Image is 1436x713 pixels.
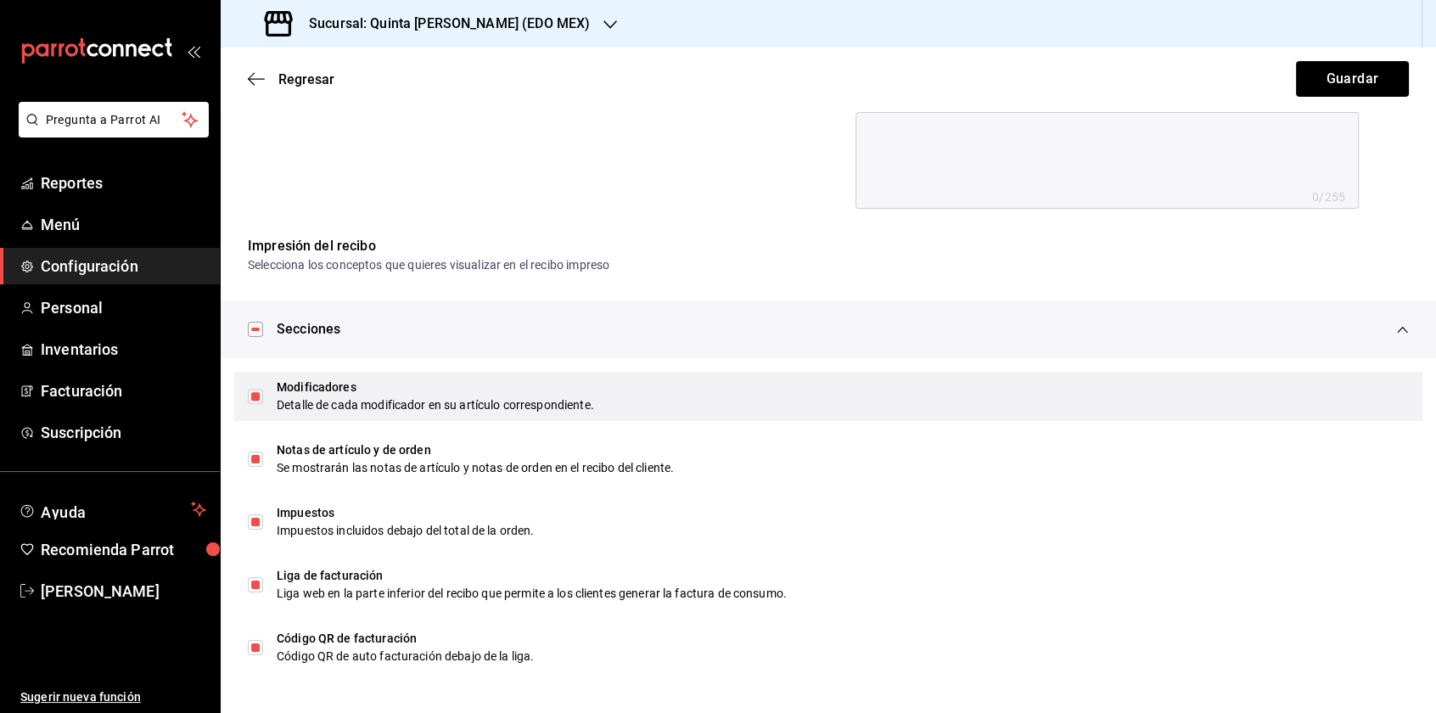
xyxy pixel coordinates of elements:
div: Liga de facturación [277,567,1409,585]
span: Suscripción [41,421,206,444]
div: Detalle de cada modificador en su artículo correspondiente. [277,396,1409,414]
p: Selecciona los conceptos que quieres visualizar en el recibo impreso [248,256,1409,273]
span: Inventarios [41,338,206,361]
button: open_drawer_menu [187,44,200,58]
span: Secciones [277,319,340,340]
div: Liga web en la parte inferior del recibo que permite a los clientes generar la factura de consumo. [277,585,1409,603]
span: Sugerir nueva función [20,688,206,706]
div: 0 /255 [1312,188,1345,205]
button: Pregunta a Parrot AI [19,102,209,138]
div: Impresión del recibo [248,236,1409,256]
h3: Sucursal: Quinta [PERSON_NAME] (EDO MEX) [295,14,590,34]
button: Regresar [248,71,334,87]
div: Código QR de facturación [277,630,1409,648]
span: Pregunta a Parrot AI [46,111,182,129]
div: Modificadores [277,379,1409,396]
span: Ayuda [41,499,184,519]
div: Notas de artículo y de orden [277,441,1409,459]
span: Personal [41,296,206,319]
span: Reportes [41,171,206,194]
span: Facturación [41,379,206,402]
a: Pregunta a Parrot AI [12,123,209,141]
span: Menú [41,213,206,236]
span: Configuración [41,255,206,278]
span: Recomienda Parrot [41,538,206,561]
div: Código QR de auto facturación debajo de la liga. [277,648,1409,665]
span: [PERSON_NAME] [41,580,206,603]
div: Impuestos incluidos debajo del total de la orden. [277,522,1409,540]
div: Impuestos [277,504,1409,522]
span: Regresar [278,71,334,87]
div: Se mostrarán las notas de artículo y notas de orden en el recibo del cliente. [277,459,1409,477]
button: Guardar [1296,61,1409,97]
